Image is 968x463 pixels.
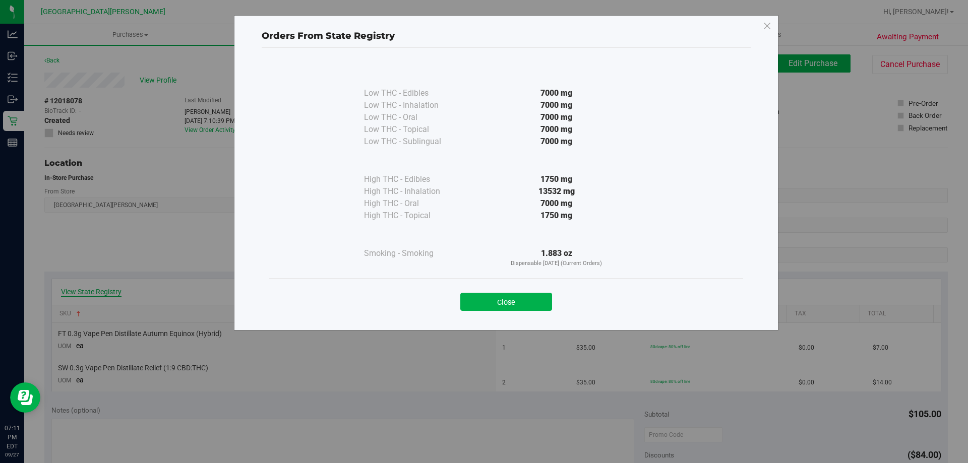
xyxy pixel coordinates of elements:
[364,99,465,111] div: Low THC - Inhalation
[364,123,465,136] div: Low THC - Topical
[465,111,648,123] div: 7000 mg
[465,197,648,210] div: 7000 mg
[10,382,40,413] iframe: Resource center
[364,111,465,123] div: Low THC - Oral
[460,293,552,311] button: Close
[364,87,465,99] div: Low THC - Edibles
[465,185,648,197] div: 13532 mg
[465,259,648,268] p: Dispensable [DATE] (Current Orders)
[465,173,648,185] div: 1750 mg
[364,247,465,259] div: Smoking - Smoking
[465,87,648,99] div: 7000 mg
[465,136,648,148] div: 7000 mg
[364,210,465,222] div: High THC - Topical
[465,123,648,136] div: 7000 mg
[364,136,465,148] div: Low THC - Sublingual
[465,99,648,111] div: 7000 mg
[364,185,465,197] div: High THC - Inhalation
[364,173,465,185] div: High THC - Edibles
[262,30,395,41] span: Orders From State Registry
[465,210,648,222] div: 1750 mg
[465,247,648,268] div: 1.883 oz
[364,197,465,210] div: High THC - Oral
